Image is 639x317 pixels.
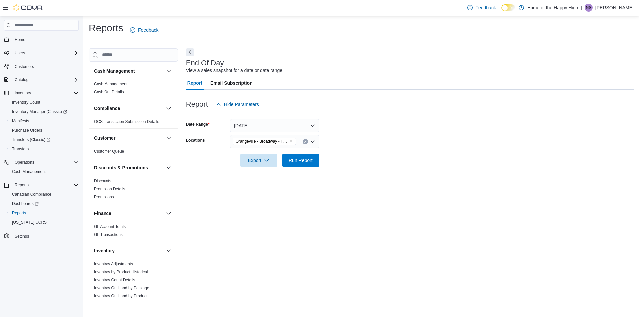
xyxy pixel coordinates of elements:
h3: Finance [94,210,111,217]
h3: Compliance [94,105,120,112]
button: Reports [1,180,81,190]
button: Catalog [12,76,31,84]
button: Canadian Compliance [7,190,81,199]
span: Promotions [94,194,114,200]
input: Dark Mode [501,4,515,11]
span: Hide Parameters [224,101,259,108]
span: Settings [12,232,79,240]
span: Operations [12,158,79,166]
div: Compliance [89,118,178,128]
h1: Reports [89,21,123,35]
button: Open list of options [310,139,315,144]
a: [US_STATE] CCRS [9,218,49,226]
a: Inventory Manager (Classic) [7,107,81,116]
h3: Report [186,100,208,108]
button: Next [186,48,194,56]
button: Clear input [303,139,308,144]
span: Inventory Manager (Classic) [12,109,67,114]
span: Dashboards [9,200,79,208]
button: Settings [1,231,81,240]
span: Inventory by Product Historical [94,269,148,275]
span: Reports [12,181,79,189]
label: Date Range [186,122,210,127]
button: Discounts & Promotions [165,164,173,172]
span: Cash Out Details [94,89,124,95]
button: Inventory [12,89,34,97]
span: Cash Management [94,81,127,87]
span: Users [15,50,25,56]
div: Customer [89,147,178,158]
a: Feedback [127,23,161,37]
div: Cash Management [89,80,178,99]
span: Home [12,35,79,44]
span: Purchase Orders [9,126,79,134]
img: Cova [13,4,43,11]
a: Settings [12,232,32,240]
button: Users [1,48,81,58]
a: Transfers [9,145,31,153]
button: Compliance [165,104,173,112]
a: Inventory Manager (Classic) [9,108,70,116]
span: Inventory [15,90,31,96]
button: Inventory [94,247,163,254]
a: Manifests [9,117,32,125]
span: Transfers (Classic) [9,136,79,144]
span: Orangeville - Broadway - Fire & Flower [233,138,296,145]
span: Reports [12,210,26,216]
a: Dashboards [9,200,41,208]
span: Dashboards [12,201,39,206]
a: Reports [9,209,29,217]
div: Finance [89,223,178,241]
span: Customers [12,62,79,71]
span: Catalog [15,77,28,82]
span: Manifests [12,118,29,124]
a: Promotions [94,195,114,199]
button: Compliance [94,105,163,112]
a: Inventory On Hand by Product [94,294,147,298]
h3: Discounts & Promotions [94,164,148,171]
a: Feedback [465,1,498,14]
h3: Cash Management [94,68,135,74]
span: Dark Mode [501,11,502,12]
span: Report [187,77,202,90]
span: Inventory [12,89,79,97]
span: Cash Management [12,169,46,174]
span: Manifests [9,117,79,125]
button: Operations [12,158,37,166]
button: Reports [7,208,81,218]
h3: End Of Day [186,59,224,67]
button: Export [240,154,277,167]
span: Reports [15,182,29,188]
span: Reports [9,209,79,217]
div: Nagel Spencer [585,4,593,12]
span: Customers [15,64,34,69]
button: Catalog [1,75,81,84]
span: Transfers (Classic) [12,137,50,142]
button: Finance [165,209,173,217]
a: Inventory Count Details [94,278,135,282]
a: OCS Transaction Submission Details [94,119,159,124]
span: Canadian Compliance [12,192,51,197]
button: Purchase Orders [7,126,81,135]
button: Inventory [1,88,81,98]
a: Cash Management [9,168,48,176]
button: Cash Management [165,67,173,75]
span: Canadian Compliance [9,190,79,198]
span: GL Account Totals [94,224,126,229]
a: Transfers (Classic) [7,135,81,144]
button: Customer [165,134,173,142]
span: Customer Queue [94,149,124,154]
span: Settings [15,234,29,239]
h3: Inventory [94,247,115,254]
a: Promotion Details [94,187,125,191]
a: Inventory Count [9,98,43,106]
a: Dashboards [7,199,81,208]
button: Remove Orangeville - Broadway - Fire & Flower from selection in this group [289,139,293,143]
label: Locations [186,138,205,143]
span: Feedback [138,27,158,33]
span: Catalog [12,76,79,84]
span: Users [12,49,79,57]
span: Promotion Details [94,186,125,192]
button: Finance [94,210,163,217]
